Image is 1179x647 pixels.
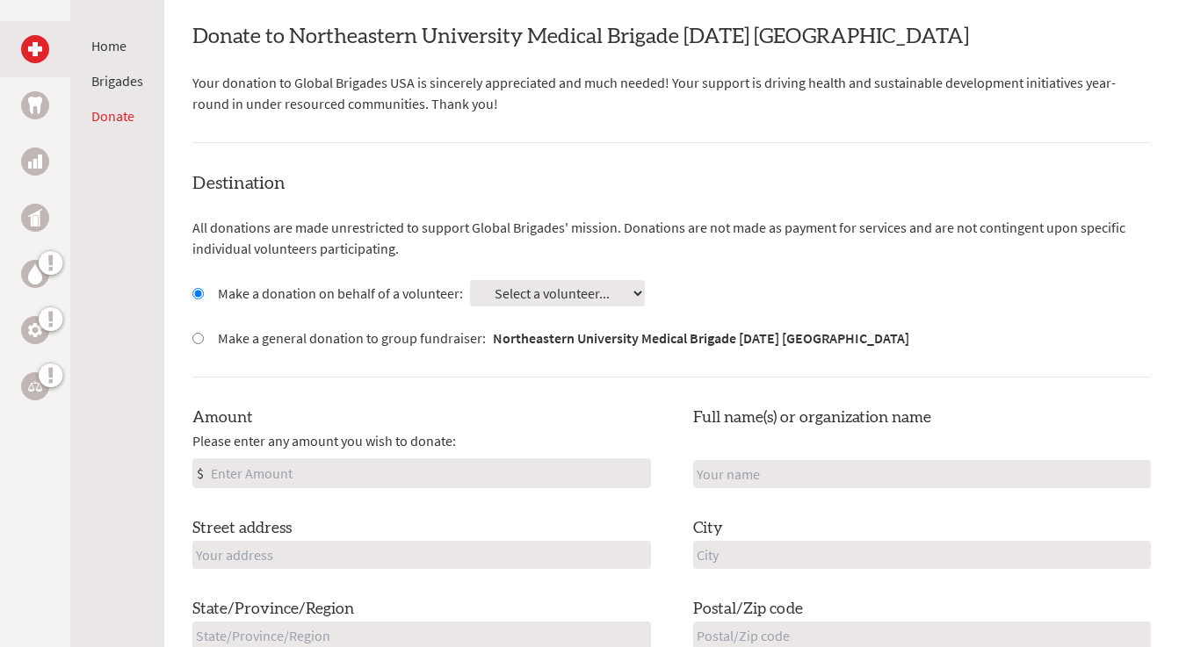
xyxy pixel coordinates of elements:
[21,91,49,119] a: Dental
[693,597,803,622] label: Postal/Zip code
[192,72,1151,114] p: Your donation to Global Brigades USA is sincerely appreciated and much needed! Your support is dr...
[91,70,143,91] li: Brigades
[91,37,127,54] a: Home
[192,430,456,451] span: Please enter any amount you wish to donate:
[28,155,42,169] img: Business
[693,406,931,430] label: Full name(s) or organization name
[28,209,42,226] img: Public Health
[192,171,1151,196] h4: Destination
[192,217,1151,259] p: All donations are made unrestricted to support Global Brigades' mission. Donations are not made a...
[28,97,42,113] img: Dental
[91,105,143,126] li: Donate
[207,459,650,487] input: Enter Amount
[28,381,42,392] img: Legal Empowerment
[91,107,134,125] a: Donate
[192,516,292,541] label: Street address
[28,323,42,337] img: Engineering
[693,460,1152,488] input: Your name
[28,263,42,284] img: Water
[21,372,49,400] a: Legal Empowerment
[192,597,354,622] label: State/Province/Region
[21,316,49,344] a: Engineering
[28,42,42,56] img: Medical
[21,35,49,63] a: Medical
[21,204,49,232] a: Public Health
[21,147,49,176] a: Business
[193,459,207,487] div: $
[493,329,909,347] strong: Northeastern University Medical Brigade [DATE] [GEOGRAPHIC_DATA]
[693,541,1152,569] input: City
[21,260,49,288] a: Water
[693,516,723,541] label: City
[91,72,143,90] a: Brigades
[218,327,909,349] label: Make a general donation to group fundraiser:
[192,406,253,430] label: Amount
[192,23,1151,51] h2: Donate to Northeastern University Medical Brigade [DATE] [GEOGRAPHIC_DATA]
[192,541,651,569] input: Your address
[91,35,143,56] li: Home
[218,283,463,304] label: Make a donation on behalf of a volunteer:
